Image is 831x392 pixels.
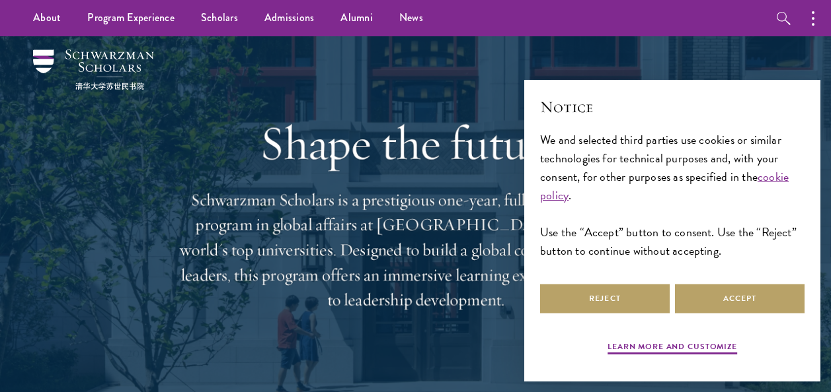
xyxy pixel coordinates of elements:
button: Accept [675,284,805,313]
img: Schwarzman Scholars [33,49,154,90]
button: Learn more and customize [608,341,737,356]
button: Reject [540,284,670,313]
h2: Notice [540,96,805,118]
p: Schwarzman Scholars is a prestigious one-year, fully funded master’s program in global affairs at... [178,187,654,313]
a: cookie policy [540,168,789,204]
div: We and selected third parties use cookies or similar technologies for technical purposes and, wit... [540,131,805,261]
h1: Shape the future. [178,115,654,171]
